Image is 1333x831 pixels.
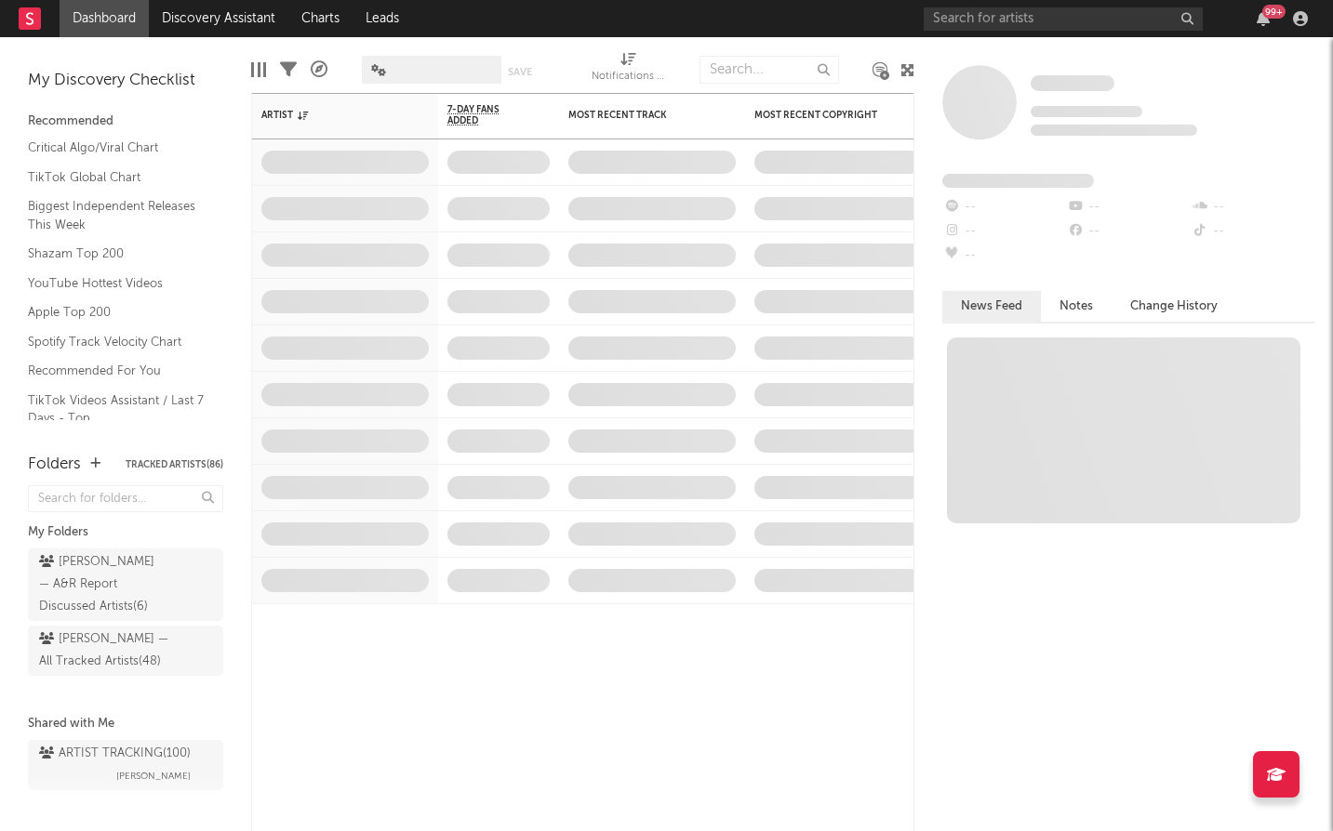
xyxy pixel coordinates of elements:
[942,244,1066,268] div: --
[39,743,191,765] div: ARTIST TRACKING ( 100 )
[28,740,223,790] a: ARTIST TRACKING(100)[PERSON_NAME]
[28,548,223,621] a: [PERSON_NAME] — A&R Report Discussed Artists(6)
[592,46,666,93] div: Notifications (Artist)
[28,111,223,133] div: Recommended
[116,765,191,787] span: [PERSON_NAME]
[1191,195,1314,219] div: --
[28,713,223,735] div: Shared with Me
[280,46,297,93] div: Filters
[1031,125,1197,136] span: 0 fans last week
[1112,291,1236,322] button: Change History
[126,460,223,469] button: Tracked Artists(86)
[754,110,894,121] div: Most Recent Copyright
[447,104,522,126] span: 7-Day Fans Added
[1031,74,1114,93] a: Some Artist
[28,70,223,92] div: My Discovery Checklist
[28,485,223,512] input: Search for folders...
[311,46,327,93] div: A&R Pipeline
[568,110,708,121] div: Most Recent Track
[942,174,1094,188] span: Fans Added by Platform
[28,361,205,381] a: Recommended For You
[1257,11,1270,26] button: 99+
[28,626,223,676] a: [PERSON_NAME] — All Tracked Artists(48)
[508,67,532,77] button: Save
[1066,219,1190,244] div: --
[942,291,1041,322] button: News Feed
[1031,106,1142,117] span: Tracking Since: [DATE]
[261,110,401,121] div: Artist
[28,332,205,352] a: Spotify Track Velocity Chart
[28,521,223,544] div: My Folders
[28,196,205,234] a: Biggest Independent Releases This Week
[942,219,1066,244] div: --
[39,628,170,673] div: [PERSON_NAME] — All Tracked Artists ( 48 )
[28,244,205,264] a: Shazam Top 200
[28,454,81,476] div: Folders
[251,46,266,93] div: Edit Columns
[28,302,205,323] a: Apple Top 200
[1191,219,1314,244] div: --
[700,56,839,84] input: Search...
[592,66,666,88] div: Notifications (Artist)
[28,390,205,429] a: TikTok Videos Assistant / Last 7 Days - Top
[28,167,205,188] a: TikTok Global Chart
[1041,291,1112,322] button: Notes
[924,7,1203,31] input: Search for artists
[1066,195,1190,219] div: --
[28,138,205,158] a: Critical Algo/Viral Chart
[39,551,170,618] div: [PERSON_NAME] — A&R Report Discussed Artists ( 6 )
[1262,5,1286,19] div: 99 +
[28,273,205,294] a: YouTube Hottest Videos
[1031,75,1114,91] span: Some Artist
[942,195,1066,219] div: --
